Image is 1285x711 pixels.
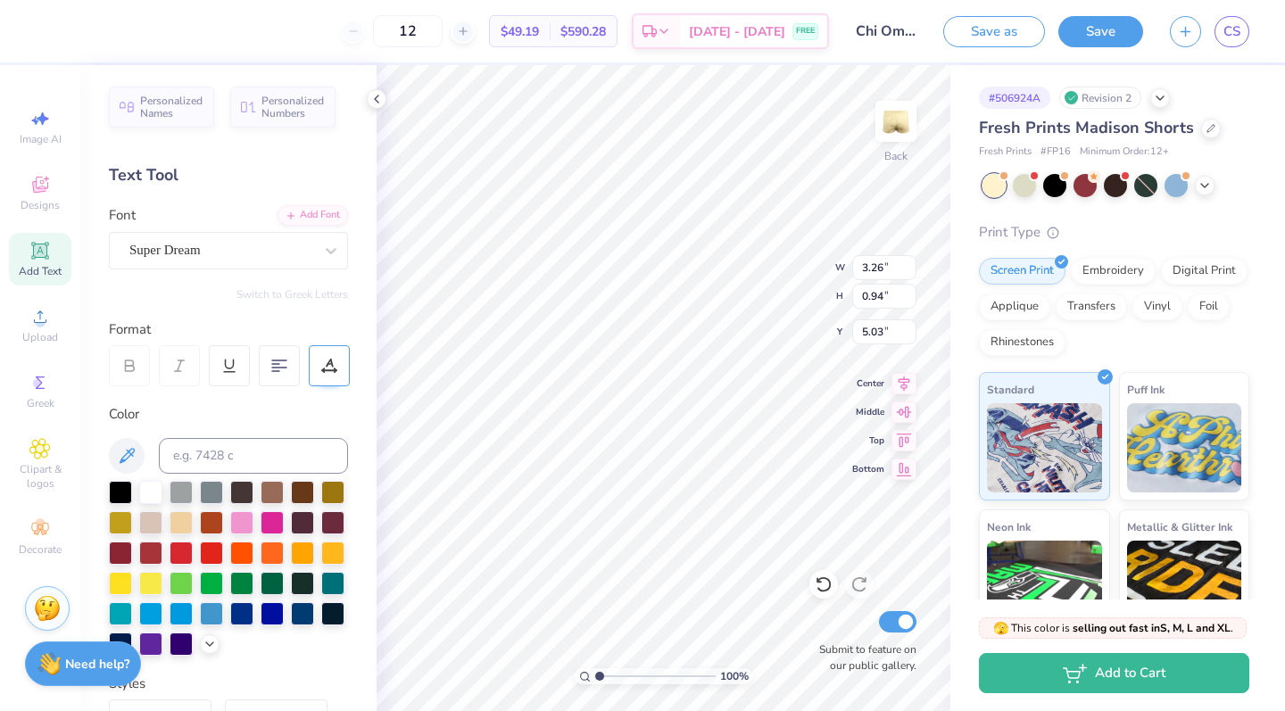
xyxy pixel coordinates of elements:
[720,668,749,684] span: 100 %
[109,163,348,187] div: Text Tool
[109,205,136,226] label: Font
[1161,258,1248,285] div: Digital Print
[1127,541,1242,630] img: Metallic & Glitter Ink
[20,132,62,146] span: Image AI
[1215,16,1249,47] a: CS
[1071,258,1156,285] div: Embroidery
[109,404,348,425] div: Color
[261,95,325,120] span: Personalized Numbers
[993,620,1233,636] span: This color is .
[943,16,1045,47] button: Save as
[979,222,1249,243] div: Print Type
[689,22,785,41] span: [DATE] - [DATE]
[1058,16,1143,47] button: Save
[979,293,1050,320] div: Applique
[1127,403,1242,492] img: Puff Ink
[979,329,1065,356] div: Rhinestones
[9,462,71,491] span: Clipart & logos
[979,145,1032,160] span: Fresh Prints
[560,22,606,41] span: $590.28
[979,117,1194,138] span: Fresh Prints Madison Shorts
[878,103,914,139] img: Back
[1223,21,1240,42] span: CS
[21,198,60,212] span: Designs
[22,330,58,344] span: Upload
[109,674,348,694] div: Styles
[501,22,539,41] span: $49.19
[19,542,62,557] span: Decorate
[65,656,129,673] strong: Need help?
[1056,293,1127,320] div: Transfers
[884,148,908,164] div: Back
[852,463,884,475] span: Bottom
[140,95,203,120] span: Personalized Names
[852,406,884,418] span: Middle
[1073,621,1231,635] strong: selling out fast in S, M, L and XL
[1040,145,1071,160] span: # FP16
[842,13,930,49] input: Untitled Design
[373,15,443,47] input: – –
[993,620,1008,637] span: 🫣
[236,287,348,302] button: Switch to Greek Letters
[27,396,54,410] span: Greek
[278,205,348,226] div: Add Font
[852,377,884,390] span: Center
[1080,145,1169,160] span: Minimum Order: 12 +
[1059,87,1141,109] div: Revision 2
[109,319,350,340] div: Format
[852,434,884,447] span: Top
[979,653,1249,693] button: Add to Cart
[987,541,1102,630] img: Neon Ink
[159,438,348,474] input: e.g. 7428 c
[1127,517,1232,536] span: Metallic & Glitter Ink
[1132,293,1182,320] div: Vinyl
[987,380,1034,399] span: Standard
[1188,293,1230,320] div: Foil
[979,87,1050,109] div: # 506924A
[796,25,815,37] span: FREE
[809,641,916,674] label: Submit to feature on our public gallery.
[979,258,1065,285] div: Screen Print
[987,403,1102,492] img: Standard
[987,517,1031,536] span: Neon Ink
[19,264,62,278] span: Add Text
[1127,380,1165,399] span: Puff Ink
